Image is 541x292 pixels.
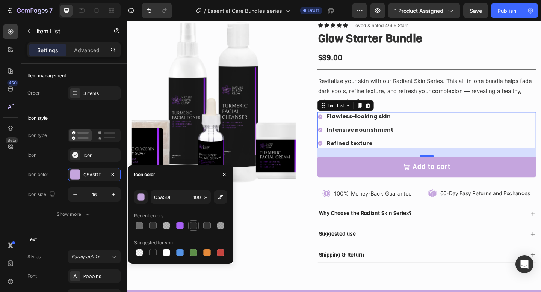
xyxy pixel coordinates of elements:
[27,132,47,139] div: Icon type
[470,8,482,14] span: Save
[515,255,533,273] div: Open Intercom Messenger
[497,7,516,15] div: Publish
[218,129,267,137] strong: Refined texture
[463,3,488,18] button: Save
[341,184,439,191] p: 60-Day Easy Returns and Exchanges
[226,184,310,192] p: 100% Money-Back Guarantee
[49,6,53,15] p: 7
[217,89,238,95] div: Item List
[209,251,258,259] p: Shipping & Return
[83,152,119,159] div: Icon
[71,253,100,260] span: Paragraph 1*
[204,7,206,15] span: /
[218,114,290,123] strong: Intensive nourishment
[134,171,155,178] div: Icon color
[209,206,310,214] p: Why Choose the Radiant Skin Series?
[27,115,48,122] div: Icon style
[27,72,66,79] div: Item management
[127,21,541,292] iframe: Design area
[134,212,163,219] div: Recent colors
[491,3,523,18] button: Publish
[27,171,48,178] div: Icon color
[27,90,40,96] div: Order
[37,46,58,54] p: Settings
[207,148,445,170] button: Add to cart
[27,208,121,221] button: Show more
[308,7,319,14] span: Draft
[208,60,444,92] p: Revitalize your skin with our Radiant Skin Series. This all-in-one bundle helps fade dark spots, ...
[7,80,18,86] div: 450
[36,27,100,36] p: Item List
[83,273,119,280] div: Poppins
[207,11,445,28] h1: Glow Starter Bundle
[27,273,37,280] div: Font
[6,137,18,143] div: Beta
[74,46,100,54] p: Advanced
[218,99,287,108] strong: Flawless-looking skin
[142,3,172,18] div: Undo/Redo
[83,172,105,178] div: C5A5DE
[27,253,41,260] div: Styles
[27,190,57,200] div: Icon size
[394,7,443,15] span: 1 product assigned
[27,236,37,243] div: Text
[83,90,119,97] div: 3 items
[151,190,190,204] input: Eg: FFFFFF
[134,239,173,246] div: Suggested for you
[68,250,121,263] button: Paragraph 1*
[207,7,282,15] span: Essential Care Bundles series
[203,194,208,201] span: %
[207,59,445,93] div: Rich Text Editor. Editing area: main
[207,34,445,47] div: $89.00
[209,228,249,236] p: Suggested use
[57,211,92,218] div: Show more
[27,152,36,158] div: Icon
[388,3,460,18] button: 1 product assigned
[3,3,56,18] button: 7
[311,153,352,164] div: Add to cart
